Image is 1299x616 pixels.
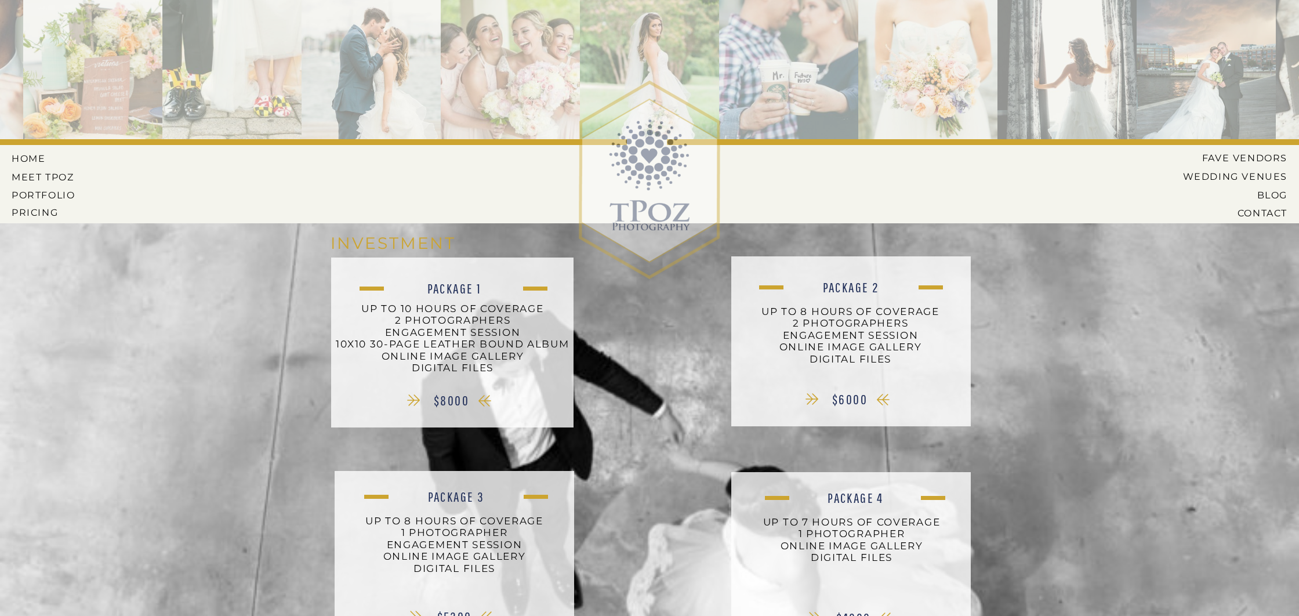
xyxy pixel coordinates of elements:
a: Fave Vendors [1192,153,1287,163]
a: BLOG [1174,190,1287,200]
a: CONTACT [1196,208,1287,218]
h2: Package 1 [357,281,551,295]
a: Wedding Venues [1165,171,1287,182]
h2: PackAgE 4 [759,491,953,505]
a: Pricing [12,207,78,218]
h1: INVESTMENT [331,234,488,255]
p: up to 8 hours of coverage 1 photographer engagement session online image gallery digital files [338,515,571,581]
a: PORTFOLIO [12,190,78,200]
p: UP TO 10 HOURS OF COVERAGE 2 PHOTOGRAPHERS ENGAGEMENT SESSION 10X10 30-PAGE LEATHER BOUND ALBUM O... [334,303,571,389]
h2: Package 3 [359,490,553,503]
a: HOME [12,153,64,164]
nav: $8000 [416,393,487,418]
p: up to 7 hours of coverage 1 photographer online image gallery digital files [735,516,968,582]
nav: $6000 [815,392,885,417]
a: MEET tPoz [12,172,75,182]
h2: Package 2 [754,280,948,294]
p: up to 8 hours of coverage 2 photographers engagement session online image gallery digital files [734,306,967,380]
